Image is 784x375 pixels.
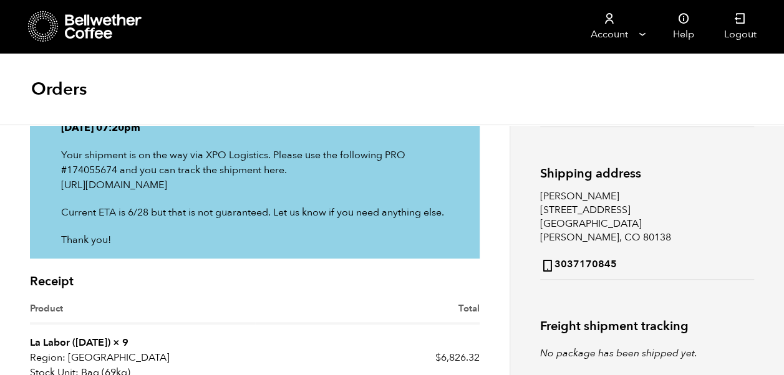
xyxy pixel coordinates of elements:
[435,351,441,364] span: $
[30,274,480,289] h2: Receipt
[540,346,697,360] i: No package has been shipped yet.
[30,350,255,365] p: [GEOGRAPHIC_DATA]
[540,189,754,280] address: [PERSON_NAME] [STREET_ADDRESS] [GEOGRAPHIC_DATA] [PERSON_NAME], CO 80138
[30,350,65,365] strong: Region:
[31,78,87,100] h1: Orders
[61,232,448,247] p: Thank you!
[540,255,617,273] strong: 3037170845
[540,319,754,333] h2: Freight shipment tracking
[61,205,448,220] p: Current ETA is 6/28 but that is not guaranteed. Let us know if you need anything else.
[30,301,255,325] th: Product
[30,336,110,349] a: La Labor ([DATE])
[61,178,167,192] a: [URL][DOMAIN_NAME]
[61,148,448,192] p: Your shipment is on the way via XPO Logistics. Please use the following PRO #174055674 and you ca...
[61,120,448,135] p: [DATE] 07:20pm
[255,301,480,325] th: Total
[435,351,480,364] bdi: 6,826.32
[113,336,128,349] strong: × 9
[540,166,754,181] h2: Shipping address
